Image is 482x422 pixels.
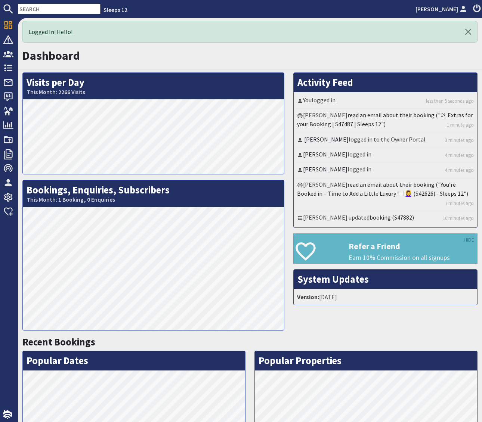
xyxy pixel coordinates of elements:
[296,163,476,178] li: logged in
[297,111,473,128] a: read an email about their booking ("🛍 Extras for your Booking | S47487 | Sleeps 12")
[296,211,476,226] li: [PERSON_NAME] updated
[349,253,477,263] p: Earn 10% Commission on all signups
[349,241,477,251] h3: Refer a Friend
[27,196,280,203] small: This Month: 1 Booking, 0 Enquiries
[255,351,477,370] h2: Popular Properties
[304,136,349,143] a: [PERSON_NAME]
[303,151,347,158] a: [PERSON_NAME]
[296,291,476,303] li: [DATE]
[445,167,474,174] a: 4 minutes ago
[293,233,478,264] a: Refer a Friend Earn 10% Commission on all signups
[297,181,468,197] a: read an email about their booking ("You’re Booked in – Time to Add a Little Luxury 🍽️💆‍♀️ (S42626...
[22,48,80,63] a: Dashboard
[23,351,245,370] h2: Popular Dates
[103,6,127,13] a: Sleeps 12
[445,137,474,144] a: 3 minutes ago
[296,133,476,148] li: logged in to the Owner Portal
[426,97,474,105] a: less than 5 seconds ago
[22,336,95,348] a: Recent Bookings
[22,21,478,43] div: Logged In! Hello!
[297,76,353,89] a: Activity Feed
[447,121,474,128] a: 1 minute ago
[27,89,280,96] small: This Month: 2266 Visits
[3,410,12,419] img: staytech_i_w-64f4e8e9ee0a9c174fd5317b4b171b261742d2d393467e5bdba4413f4f884c10.svg
[296,148,476,163] li: logged in
[23,73,284,99] h2: Visits per Day
[303,96,312,104] a: You
[464,236,474,244] a: HIDE
[296,94,476,109] li: logged in
[23,180,284,207] h2: Bookings, Enquiries, Subscribers
[297,293,319,301] strong: Version:
[443,215,474,222] a: 10 minutes ago
[296,109,476,133] li: [PERSON_NAME]
[445,200,474,207] a: 7 minutes ago
[296,179,476,211] li: [PERSON_NAME]
[18,4,101,14] input: SEARCH
[297,273,369,285] a: System Updates
[445,152,474,159] a: 4 minutes ago
[303,165,347,173] a: [PERSON_NAME]
[370,214,414,221] a: booking (S47882)
[415,4,469,13] a: [PERSON_NAME]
